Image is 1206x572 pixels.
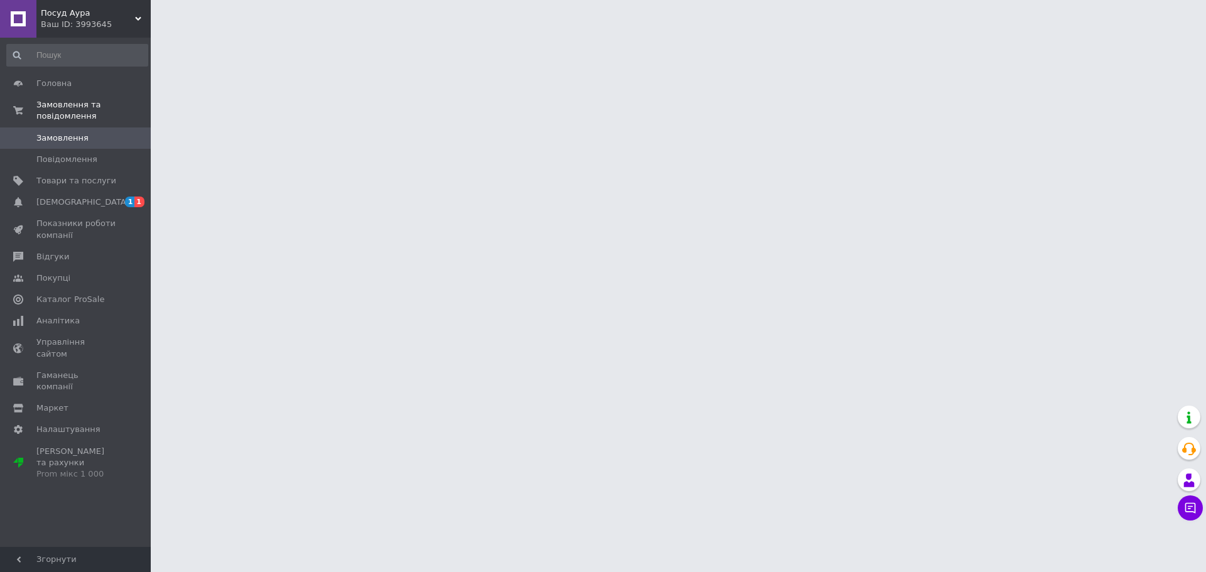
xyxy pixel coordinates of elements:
[36,294,104,305] span: Каталог ProSale
[36,273,70,284] span: Покупці
[36,154,97,165] span: Повідомлення
[36,251,69,262] span: Відгуки
[6,44,148,67] input: Пошук
[36,468,116,480] div: Prom мікс 1 000
[36,218,116,240] span: Показники роботи компанії
[125,197,135,207] span: 1
[41,8,135,19] span: Посуд Аура
[36,78,72,89] span: Головна
[1178,495,1203,521] button: Чат з покупцем
[36,175,116,186] span: Товари та послуги
[36,370,116,392] span: Гаманець компанії
[36,424,100,435] span: Налаштування
[36,337,116,359] span: Управління сайтом
[134,197,144,207] span: 1
[36,197,129,208] span: [DEMOGRAPHIC_DATA]
[36,402,68,414] span: Маркет
[36,315,80,326] span: Аналітика
[41,19,151,30] div: Ваш ID: 3993645
[36,446,116,480] span: [PERSON_NAME] та рахунки
[36,99,151,122] span: Замовлення та повідомлення
[36,132,89,144] span: Замовлення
